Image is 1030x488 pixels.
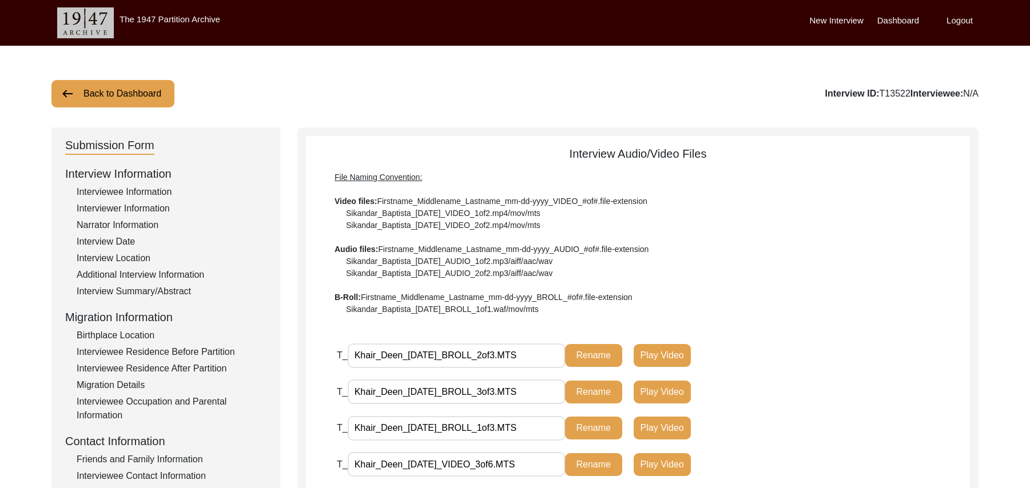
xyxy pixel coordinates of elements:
div: Interview Location [77,251,267,265]
button: Play Video [634,381,691,403]
span: T_ [337,350,348,360]
label: Logout [947,14,973,27]
div: Firstname_Middlename_Lastname_mm-dd-yyyy_VIDEO_#of#.file-extension Sikandar_Baptista_[DATE]_VIDEO... [335,171,941,315]
div: Interviewee Occupation and Parental Information [77,395,267,422]
span: T_ [337,459,348,469]
label: Dashboard [877,14,919,27]
b: B-Roll: [335,293,361,302]
div: Contact Information [65,433,267,450]
div: Migration Details [77,378,267,392]
div: Interviewee Contact Information [77,469,267,483]
div: T13522 N/A [825,87,979,101]
div: Birthplace Location [77,329,267,342]
div: Narrator Information [77,218,267,232]
div: Interview Information [65,165,267,182]
b: Interviewee: [910,89,963,98]
span: T_ [337,387,348,397]
button: Rename [565,417,622,439]
div: Interview Summary/Abstract [77,285,267,298]
b: Audio files: [335,245,378,254]
span: T_ [337,423,348,433]
button: Play Video [634,417,691,439]
span: File Naming Convention: [335,173,422,182]
img: header-logo.png [57,7,114,38]
div: Migration Information [65,309,267,326]
div: Interviewee Residence Before Partition [77,345,267,359]
div: Interview Date [77,235,267,249]
button: Back to Dashboard [51,80,174,107]
div: Interviewee Information [77,185,267,199]
button: Rename [565,453,622,476]
button: Rename [565,381,622,403]
div: Submission Form [65,137,154,155]
div: Interviewee Residence After Partition [77,362,267,375]
img: arrow-left.png [61,87,74,101]
button: Play Video [634,344,691,367]
div: Additional Interview Information [77,268,267,282]
label: The 1947 Partition Archive [120,14,220,24]
div: Friends and Family Information [77,453,267,466]
div: Interview Audio/Video Files [306,145,970,315]
b: Interview ID: [825,89,879,98]
b: Video files: [335,197,377,206]
button: Play Video [634,453,691,476]
div: Interviewer Information [77,202,267,215]
label: New Interview [810,14,864,27]
button: Rename [565,344,622,367]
